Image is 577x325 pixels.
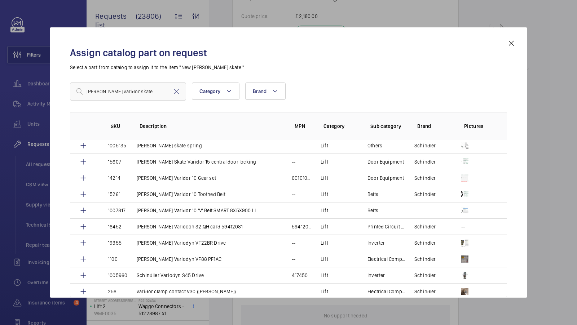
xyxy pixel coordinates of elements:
p: Lift [321,207,328,214]
p: 14214 [108,174,120,182]
p: [PERSON_NAME] Variodyn VF22BR Drive [137,239,226,246]
p: Schindler [414,272,436,279]
img: 5m2mIdMcTpbOViHW3mFjng5ZR5bKsP2-YYDo4yTBplFUrDb7.jpeg [461,255,468,263]
p: Others [367,142,382,149]
p: Inverter [367,272,385,279]
p: Sub category [370,123,406,130]
img: 5Ec0LDXlKQIxFeiZLdS8vt9UFL1o57cC9JTqJQxN73OyZWQP.png [461,191,468,198]
p: Inverter [367,239,385,246]
p: -- [292,191,295,198]
p: Lift [321,223,328,230]
span: Brand [253,88,267,94]
p: 15607 [108,158,121,165]
p: Brand [417,123,453,130]
img: gvNSPbB4i0JBbNbGNCwYTsjGkJ4MZghOn4T3wV-bo8mGJxIH.jpeg [461,288,468,295]
p: 1007817 [108,207,125,214]
p: Electrical Component [367,255,406,263]
p: Lift [321,191,328,198]
p: SKU [111,123,128,130]
p: Door Equipment [367,158,404,165]
p: Category [323,123,359,130]
p: 1005960 [108,272,127,279]
p: Schindler [414,191,436,198]
p: Belts [367,191,378,198]
p: MPN [295,123,312,130]
p: Select a part from catalog to assign it to the item "New [PERSON_NAME] skate " [70,64,507,71]
p: [PERSON_NAME] Varidor 10 Gear set [137,174,216,182]
p: Description [140,123,283,130]
p: Pictures [464,123,492,130]
p: 417450 [292,272,308,279]
p: Door Equipment [367,174,404,182]
p: Schindler [414,174,436,182]
p: 1100 [108,255,118,263]
img: tb1-OpnC6orXN2CqDcw3-FMaxZrz3cKmSr7fKs9iY6kvLSHs.png [461,239,468,246]
p: Lift [321,288,328,295]
p: Electrical Component [367,288,406,295]
h2: Assign catalog part on request [70,46,507,59]
span: Category [199,88,220,94]
p: -- [292,142,295,149]
p: -- [292,255,295,263]
p: -- [292,288,295,295]
p: 1005135 [108,142,126,149]
p: Schindller Variodyn S45 Drive [137,272,204,279]
button: Brand [245,83,286,100]
p: Lift [321,142,328,149]
p: 601010026 [292,174,312,182]
p: [PERSON_NAME] Variocon 32.QH card 59412081 [137,223,243,230]
p: [PERSON_NAME] Varidor 10 Toothed Belt [137,191,225,198]
img: x3l7rcMvt7DFzHtryGlJOGSE9cryje6CCJmscgt25vgNSReV.png [461,207,468,214]
img: Qbhu-M3kO1LOFIoP9kKMTnaMMeWjcrzW2UdyvhyHi-Z1abI-.png [461,158,468,165]
p: -- [292,207,295,214]
p: [PERSON_NAME] Varidor 10 'V' Belt SMART 8X5X900 LI [137,207,256,214]
p: Lift [321,272,328,279]
p: Lift [321,174,328,182]
p: Lift [321,239,328,246]
p: 256 [108,288,117,295]
p: Lift [321,255,328,263]
button: Category [192,83,239,100]
p: -- [414,207,418,214]
img: ayRAFHtegxerydntRqicBpIVc7rk0KkyHJ4KCAym3OAYZbm5.png [461,174,468,182]
p: [PERSON_NAME] skate spring [137,142,202,149]
p: -- [461,223,465,230]
p: 59412081 [292,223,312,230]
p: -- [292,158,295,165]
img: pXb09bRcnCK09PgMOof_HZTzbx-npwiSXJ0aSzvhYEdDJ6TV.png [461,142,468,149]
p: 19355 [108,239,122,246]
p: Schindler [414,239,436,246]
p: Schindler [414,158,436,165]
p: Lift [321,158,328,165]
p: Schindler [414,288,436,295]
p: -- [292,239,295,246]
img: aMAXEAtZ6NvhgDmSmx4-5inPOFevulu4chTTxelHfjUEdVu1.jpeg [461,272,468,279]
p: Schindler [414,255,436,263]
p: 16452 [108,223,122,230]
p: Schindler [414,142,436,149]
p: varidor clamp contact V30 ([PERSON_NAME]) [137,288,236,295]
input: Find a part [70,83,186,101]
p: 15261 [108,191,120,198]
p: [PERSON_NAME] Variodyn VF88 PF1AC [137,255,221,263]
p: Printed Circuit Board [367,223,406,230]
p: [PERSON_NAME] Skate Varidor 15 central door locking [137,158,256,165]
p: Belts [367,207,378,214]
p: Schindler [414,223,436,230]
